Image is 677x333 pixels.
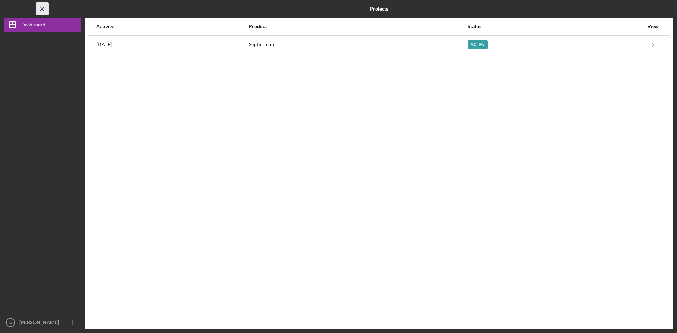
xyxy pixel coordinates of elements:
[8,321,13,325] text: KL
[468,40,488,49] div: Active
[21,18,45,33] div: Dashboard
[18,315,63,331] div: [PERSON_NAME]
[644,24,662,29] div: View
[96,24,248,29] div: Activity
[370,6,388,12] b: Projects
[249,36,467,54] div: Septic Loan
[4,18,81,32] button: Dashboard
[249,24,467,29] div: Product
[468,24,644,29] div: Status
[4,315,81,329] button: KL[PERSON_NAME]
[96,42,112,47] time: 2025-08-17 22:52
